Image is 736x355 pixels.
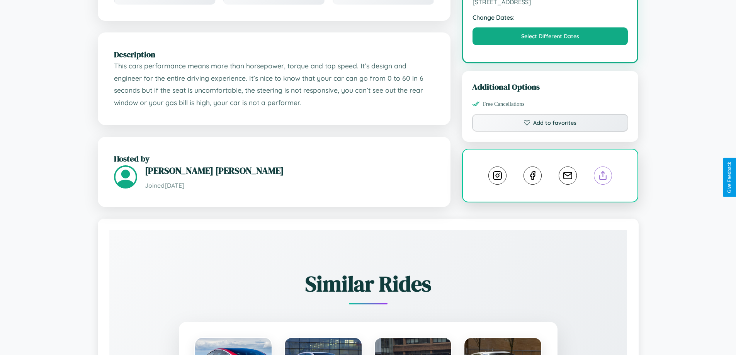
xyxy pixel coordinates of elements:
[114,49,434,60] h2: Description
[114,153,434,164] h2: Hosted by
[114,60,434,109] p: This cars performance means more than horsepower, torque and top speed. It’s design and engineer ...
[472,81,629,92] h3: Additional Options
[473,14,628,21] strong: Change Dates:
[483,101,525,107] span: Free Cancellations
[145,164,434,177] h3: [PERSON_NAME] [PERSON_NAME]
[136,269,600,299] h2: Similar Rides
[727,162,732,193] div: Give Feedback
[473,27,628,45] button: Select Different Dates
[472,114,629,132] button: Add to favorites
[145,180,434,191] p: Joined [DATE]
